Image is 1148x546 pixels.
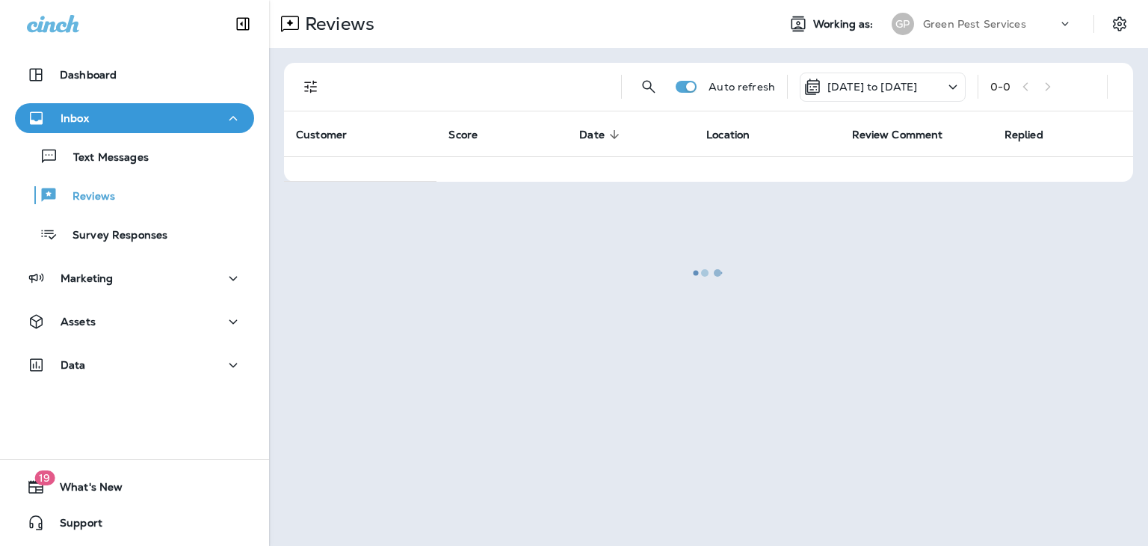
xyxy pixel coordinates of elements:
p: Dashboard [60,69,117,81]
button: Text Messages [15,141,254,172]
button: Data [15,350,254,380]
button: Collapse Sidebar [222,9,264,39]
p: Text Messages [58,151,149,165]
button: Dashboard [15,60,254,90]
button: Reviews [15,180,254,211]
span: What's New [45,481,123,499]
p: Survey Responses [58,229,167,243]
button: Inbox [15,103,254,133]
p: Assets [61,316,96,328]
button: Survey Responses [15,218,254,250]
p: Reviews [58,190,115,204]
p: Inbox [61,112,89,124]
button: Marketing [15,263,254,293]
span: 19 [34,470,55,485]
p: Data [61,359,86,371]
span: Support [45,517,102,535]
button: Assets [15,307,254,337]
button: 19What's New [15,472,254,502]
p: Marketing [61,272,113,284]
button: Support [15,508,254,538]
